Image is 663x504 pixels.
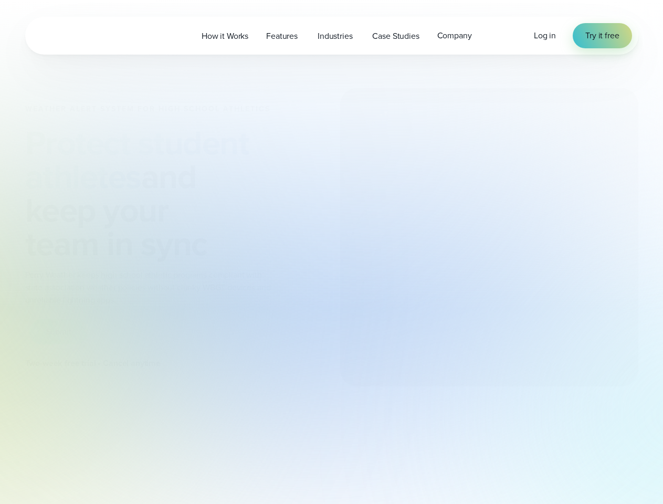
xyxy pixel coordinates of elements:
span: Features [266,30,298,43]
a: How it Works [193,25,257,47]
span: Log in [534,29,556,41]
a: Log in [534,29,556,42]
span: Company [437,29,472,42]
span: Industries [318,30,352,43]
span: Try it free [585,29,619,42]
a: Try it free [573,23,632,48]
span: Case Studies [372,30,419,43]
a: Case Studies [363,25,428,47]
span: How it Works [202,30,248,43]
